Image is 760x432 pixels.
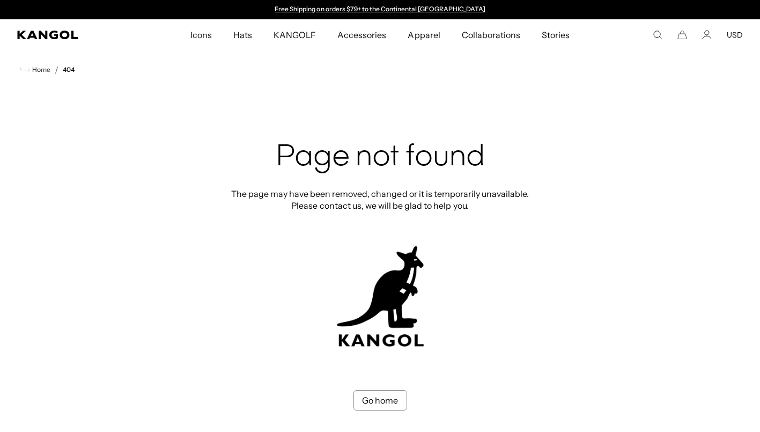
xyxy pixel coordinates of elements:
[542,19,570,50] span: Stories
[270,5,491,14] div: Announcement
[727,30,743,40] button: USD
[270,5,491,14] slideshow-component: Announcement bar
[451,19,531,50] a: Collaborations
[327,19,397,50] a: Accessories
[228,188,533,211] p: The page may have been removed, changed or it is temporarily unavailable. Please contact us, we w...
[233,19,252,50] span: Hats
[274,19,316,50] span: KANGOLF
[677,30,687,40] button: Cart
[335,246,426,347] img: kangol-404-logo.jpg
[702,30,712,40] a: Account
[337,19,386,50] span: Accessories
[275,5,485,13] a: Free Shipping on orders $79+ to the Continental [GEOGRAPHIC_DATA]
[462,19,520,50] span: Collaborations
[270,5,491,14] div: 1 of 2
[228,141,533,175] h2: Page not found
[190,19,212,50] span: Icons
[408,19,440,50] span: Apparel
[653,30,662,40] summary: Search here
[180,19,223,50] a: Icons
[531,19,580,50] a: Stories
[223,19,263,50] a: Hats
[63,66,75,74] a: 404
[17,31,126,39] a: Kangol
[397,19,451,50] a: Apparel
[50,63,58,76] li: /
[353,390,407,411] a: Go home
[263,19,327,50] a: KANGOLF
[20,65,50,75] a: Home
[30,66,50,74] span: Home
